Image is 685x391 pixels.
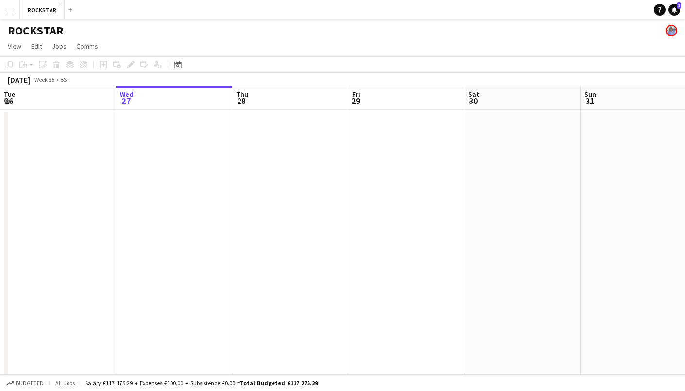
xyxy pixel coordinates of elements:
span: Week 35 [32,76,56,83]
a: View [4,40,25,52]
span: Budgeted [16,380,44,387]
span: 31 [583,95,596,106]
span: Tue [4,90,15,99]
button: ROCKSTAR [20,0,65,19]
a: Edit [27,40,46,52]
span: Jobs [52,42,67,51]
app-user-avatar: Lucy Hillier [666,25,677,36]
span: Wed [120,90,134,99]
span: All jobs [53,379,77,387]
span: Thu [236,90,248,99]
h1: ROCKSTAR [8,23,64,38]
span: 29 [351,95,360,106]
div: Salary £117 175.29 + Expenses £100.00 + Subsistence £0.00 = [85,379,318,387]
span: Sat [468,90,479,99]
span: Total Budgeted £117 275.29 [240,379,318,387]
a: 2 [668,4,680,16]
a: Comms [72,40,102,52]
span: Sun [584,90,596,99]
span: 2 [677,2,681,9]
span: 30 [467,95,479,106]
span: 28 [235,95,248,106]
div: BST [60,76,70,83]
span: Fri [352,90,360,99]
span: View [8,42,21,51]
span: 27 [119,95,134,106]
div: [DATE] [8,75,30,85]
button: Budgeted [5,378,45,389]
span: 26 [2,95,15,106]
span: Edit [31,42,42,51]
span: Comms [76,42,98,51]
a: Jobs [48,40,70,52]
